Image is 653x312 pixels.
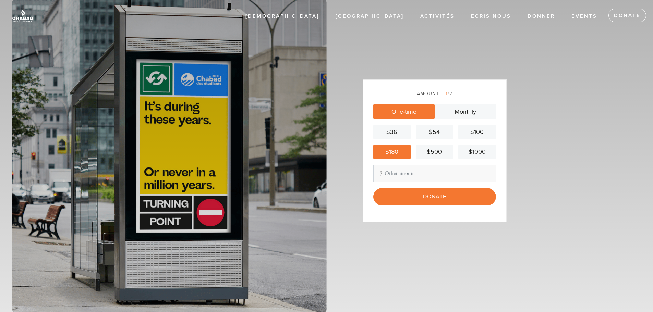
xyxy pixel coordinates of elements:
[435,104,496,119] a: Monthly
[376,127,408,137] div: $36
[446,91,448,97] span: 1
[10,3,35,28] img: COC_Montreal_EXPORT4%20%281%29.png
[376,147,408,157] div: $180
[566,10,602,23] a: Events
[522,10,560,23] a: Donner
[373,145,411,159] a: $180
[466,10,516,23] a: Ecris Nous
[419,147,450,157] div: $500
[608,9,646,22] a: Donate
[442,91,452,97] span: /2
[416,145,453,159] a: $500
[373,104,435,119] a: One-time
[419,127,450,137] div: $54
[373,90,496,97] div: Amount
[415,10,460,23] a: Activités
[373,188,496,205] input: Donate
[461,127,493,137] div: $100
[416,125,453,139] a: $54
[458,145,496,159] a: $1000
[458,125,496,139] a: $100
[330,10,409,23] a: [GEOGRAPHIC_DATA]
[461,147,493,157] div: $1000
[240,10,324,23] a: [DEMOGRAPHIC_DATA]
[373,165,496,182] input: Other amount
[373,125,411,139] a: $36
